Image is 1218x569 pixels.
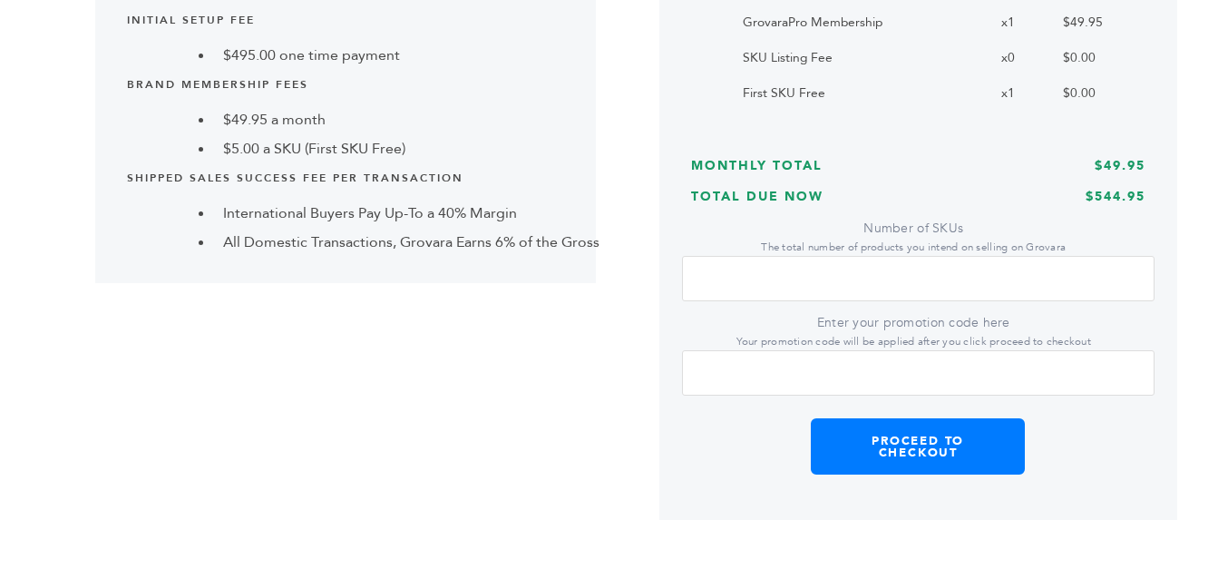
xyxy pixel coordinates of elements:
li: International Buyers Pay Up-To a 40% Margin [214,202,651,224]
li: $495.00 one time payment [214,44,651,66]
td: First SKU Free [730,75,989,111]
td: x1 [989,5,1049,40]
li: $5.00 a SKU (First SKU Free) [214,138,651,160]
h3: $544.95 [1086,188,1145,220]
td: SKU Listing Fee [730,40,989,75]
button: Proceed to Checkout [811,418,1025,475]
span: x0 [1001,49,1015,66]
td: $49.95 [1050,5,1164,40]
td: x1 [989,75,1049,111]
b: Initial Setup Fee [127,13,255,27]
small: The total number of products you intend on selling on Grovara [761,240,1066,254]
h3: Total Due Now [691,188,823,220]
label: Number of SKUs [761,220,1066,255]
li: $49.95 a month [214,109,651,131]
h3: $49.95 [1095,157,1145,189]
td: $0.00 [1050,75,1164,111]
h3: Monthly Total [691,157,823,189]
b: Brand Membership Fees [127,77,308,92]
b: Shipped Sales Success Fee per Transaction [127,171,463,185]
small: Your promotion code will be applied after you click proceed to checkout [736,334,1091,348]
label: Enter your promotion code here [736,314,1091,349]
span: $0.00 [1063,49,1096,66]
li: All Domestic Transactions, Grovara Earns 6% of the Gross [214,231,651,253]
td: GrovaraPro Membership [730,5,989,40]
